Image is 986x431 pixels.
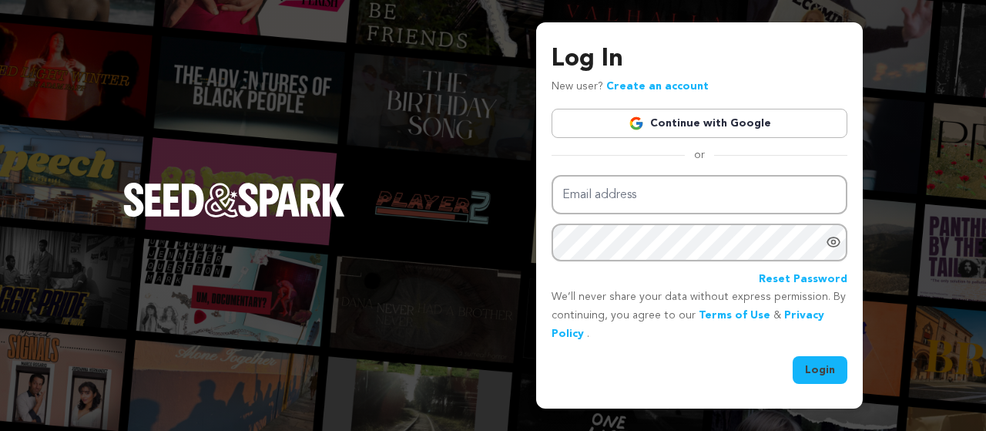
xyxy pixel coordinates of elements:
[793,356,847,384] button: Login
[685,147,714,163] span: or
[699,310,770,321] a: Terms of Use
[123,183,345,247] a: Seed&Spark Homepage
[552,41,847,78] h3: Log In
[629,116,644,131] img: Google logo
[759,271,847,289] a: Reset Password
[552,78,709,96] p: New user?
[552,310,824,339] a: Privacy Policy
[826,234,841,250] a: Show password as plain text. Warning: this will display your password on the screen.
[552,288,847,343] p: We’ll never share your data without express permission. By continuing, you agree to our & .
[123,183,345,217] img: Seed&Spark Logo
[552,175,847,214] input: Email address
[552,109,847,138] a: Continue with Google
[606,81,709,92] a: Create an account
